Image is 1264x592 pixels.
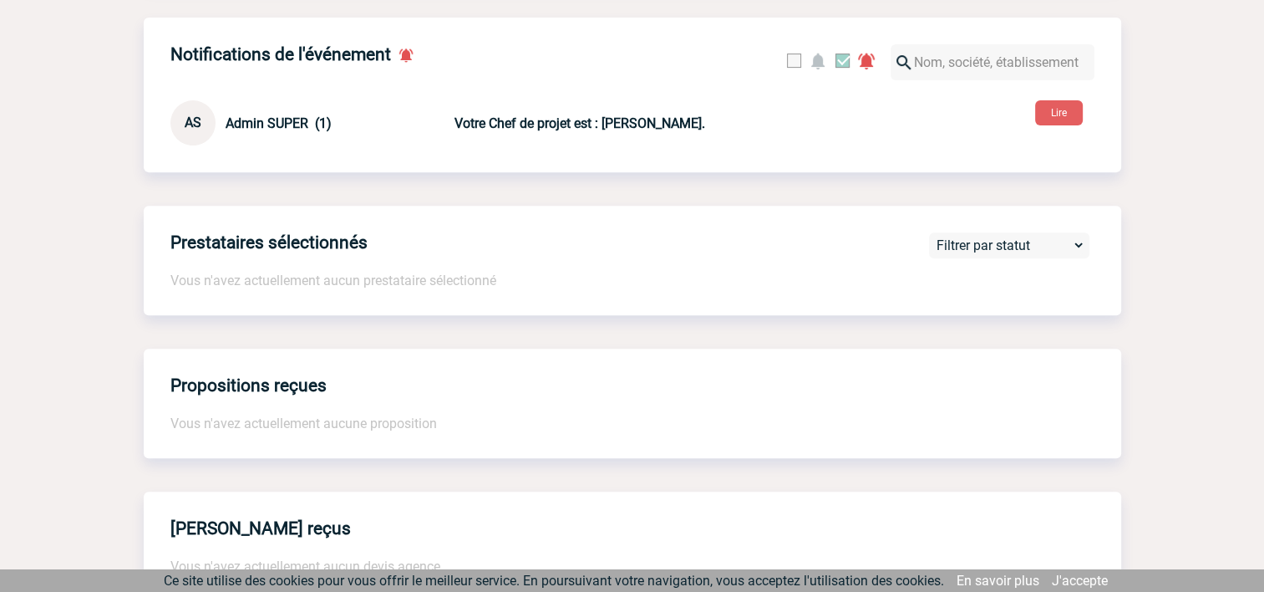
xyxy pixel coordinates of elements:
[170,273,1121,288] p: Vous n'avez actuellement aucun prestataire sélectionné
[170,115,847,130] a: AS Admin SUPER (1) Votre Chef de projet est : [PERSON_NAME].
[226,115,332,131] span: Admin SUPER (1)
[185,115,201,130] span: AS
[170,416,437,431] span: Vous n'avez actuellement aucune proposition
[1035,100,1083,125] button: Lire
[170,559,1121,574] p: Vous n'avez actuellement aucun devis agence
[170,375,327,396] h4: Propositions reçues
[957,573,1039,589] a: En savoir plus
[170,100,451,145] div: Conversation privée : Client - Agence
[170,518,351,538] h4: [PERSON_NAME] reçus
[170,232,368,253] h4: Prestataires sélectionnés
[454,115,705,131] b: Votre Chef de projet est : [PERSON_NAME].
[164,573,944,589] span: Ce site utilise des cookies pour vous offrir le meilleur service. En poursuivant votre navigation...
[170,44,391,64] h4: Notifications de l'événement
[1052,573,1108,589] a: J'accepte
[1022,104,1096,120] a: Lire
